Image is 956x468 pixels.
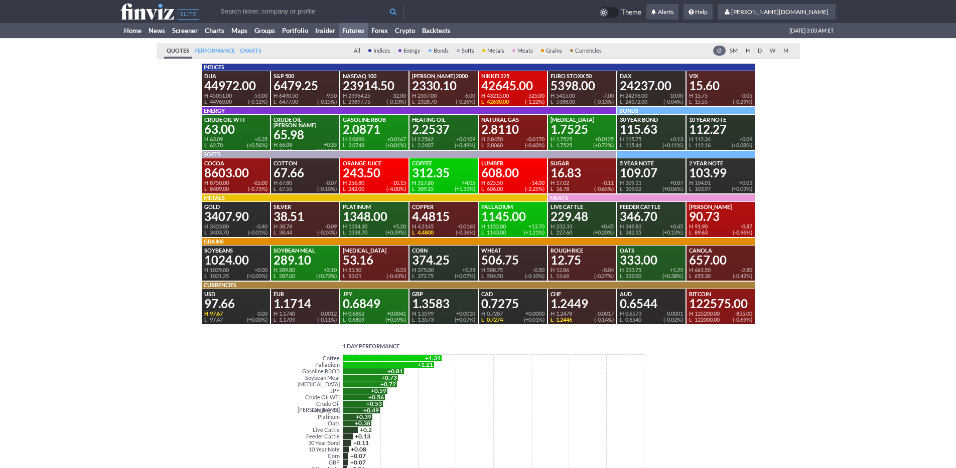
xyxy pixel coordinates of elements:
[409,194,478,237] a: Copper4.4815H 4.5145L 4.4800-0.0160(-0.36%)
[412,117,475,122] div: Heating Oil
[689,93,693,99] span: H
[412,180,416,186] span: H
[548,151,616,193] a: Sugar16.83H 17.02L 16.78-0.11(-0.65%)
[481,204,544,209] div: Palladium
[204,210,267,222] div: 3407.90
[619,223,642,229] div: 349.83
[202,64,270,106] a: INDICESDJIA44972.00H 45051.00L 44960.00-53.00(-0.12%)
[742,46,754,56] a: H
[342,136,365,142] div: 2.0890
[481,180,485,186] span: H
[342,229,368,236] div: 1338.70
[364,46,394,56] a: Indices
[274,117,337,128] div: Crude Oil [PERSON_NAME]
[343,210,406,222] div: 1348.00
[411,180,435,186] div: 317.60
[619,229,642,236] div: 342.55
[620,160,683,166] div: 5 Year Note
[481,223,485,229] span: H
[343,93,347,99] span: H
[204,229,208,236] span: L
[411,186,435,192] div: 309.15
[550,229,573,236] div: 227.60
[620,167,683,179] div: 109.07
[551,117,614,122] div: [MEDICAL_DATA]
[525,180,544,192] div: -14.00 ( -2.25% )
[271,107,339,150] a: Crude Oil [PERSON_NAME]65.98H 66.08L 65.74+0.35(+0.53%)
[688,223,709,229] div: 91.90
[343,73,406,79] div: Nasdaq 100
[620,210,683,222] div: 346.70
[204,223,208,229] span: H
[689,136,693,142] span: H
[525,136,544,148] div: -0.0170 ( -0.60% )
[213,4,403,20] input: Search ticker, company or profile
[548,64,616,106] a: Euro Stoxx 505398.00H 5415.00L 5388.00-7.00(-0.13%)
[248,93,267,105] div: -53.00 ( -0.12% )
[620,204,683,209] div: Feeder Cattle
[551,142,554,148] span: L
[480,142,504,148] div: 2.8060
[202,194,270,237] a: METALSGold3407.90H 3423.80L 3403.70-0.40(-0.01%)
[481,142,485,148] span: L
[620,136,624,142] span: H
[537,46,566,56] a: Grains
[620,186,623,192] span: L
[248,180,267,192] div: -65.00 ( -0.75% )
[688,180,712,186] div: 104.01
[551,93,555,99] span: H
[342,93,371,99] div: 23964.25
[204,180,208,186] span: H
[412,167,475,179] div: 312.35
[204,117,267,122] div: Crude Oil WTI
[456,93,475,105] div: -6.00 ( -0.26% )
[412,223,416,229] span: H
[688,136,712,142] div: 112.34
[550,136,573,142] div: 1.7525
[279,23,312,38] a: Portfolio
[551,167,614,179] div: 16.83
[479,194,547,237] a: Palladium1145.00H 1152.00L 1143.00+13.70(+1.21%)
[274,210,337,222] div: 38.51
[726,46,742,56] a: 5M
[203,180,230,186] div: 8750.00
[479,151,547,193] a: Lumber608.00H 625.50L 606.00-14.00(-2.25%)
[272,229,293,236] div: 38.44
[551,229,554,236] span: L
[248,223,267,236] div: -0.40 ( -0.01% )
[409,64,478,106] a: [PERSON_NAME] 20002330.10H 2337.00L 2328.70-6.00(-0.26%)
[550,223,573,229] div: 232.33
[412,210,475,222] div: 4.4815
[203,142,224,148] div: 62.70
[508,46,537,56] a: Meats
[317,93,337,105] div: -9.50 ( -0.15% )
[120,23,145,38] a: Home
[204,123,267,135] div: 63.00
[411,93,438,99] div: 2337.00
[689,167,752,179] div: 103.99
[343,117,406,122] div: Gasoline RBOB
[204,142,208,148] span: L
[391,23,419,38] a: Crypto
[274,167,337,179] div: 67.66
[688,142,712,148] div: 112.16
[411,99,438,105] div: 2328.70
[343,167,406,179] div: 243.50
[684,4,713,20] a: Help
[689,160,752,166] div: 2 Year Note
[202,107,271,114] div: ENERGY
[204,167,267,179] div: 8603.00
[617,64,686,106] a: DAX24237.00H 24296.00L 24172.00-10.00(-0.04%)
[620,93,624,99] span: H
[620,223,624,229] span: H
[551,223,555,229] span: H
[203,229,230,236] div: 3403.70
[271,194,339,237] a: Silver38.51H 38.78L 38.44-0.09(-0.24%)
[550,142,573,148] div: 1.7525
[481,136,485,142] span: H
[274,204,337,209] div: Silver
[272,142,293,148] div: 66.08
[481,80,544,92] div: 42645.00
[203,186,230,192] div: 8409.00
[343,136,347,142] span: H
